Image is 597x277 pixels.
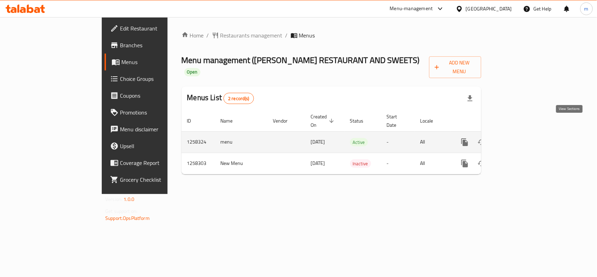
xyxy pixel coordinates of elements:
[120,75,196,83] span: Choice Groups
[311,159,325,168] span: [DATE]
[473,134,490,151] button: Change Status
[120,125,196,133] span: Menu disclaimer
[299,31,315,40] span: Menus
[105,121,201,138] a: Menu disclaimer
[456,134,473,151] button: more
[462,90,478,107] div: Export file
[435,58,476,76] span: Add New Menu
[311,112,336,129] span: Created On
[121,58,196,66] span: Menus
[350,117,373,125] span: Status
[105,87,201,104] a: Coupons
[224,95,254,102] span: 2 record(s)
[105,37,201,54] a: Branches
[105,70,201,87] a: Choice Groups
[182,31,481,40] nav: breadcrumb
[212,31,283,40] a: Restaurants management
[215,153,268,174] td: New Menu
[273,117,297,125] span: Vendor
[105,138,201,154] a: Upsell
[105,154,201,171] a: Coverage Report
[381,153,415,174] td: -
[390,5,433,13] div: Menu-management
[105,171,201,188] a: Grocery Checklist
[182,52,420,68] span: Menu management ( [PERSON_NAME] RESTAURANT AND SWEETS )
[187,117,200,125] span: ID
[105,214,150,223] a: Support.OpsPlatform
[466,5,512,13] div: [GEOGRAPHIC_DATA]
[120,175,196,184] span: Grocery Checklist
[105,195,122,204] span: Version:
[105,20,201,37] a: Edit Restaurant
[120,142,196,150] span: Upsell
[221,117,242,125] span: Name
[285,31,288,40] li: /
[584,5,589,13] span: m
[105,207,137,216] span: Get support on:
[415,153,451,174] td: All
[120,41,196,49] span: Branches
[105,54,201,70] a: Menus
[350,138,368,146] span: Active
[415,131,451,153] td: All
[350,160,371,168] span: Inactive
[220,31,283,40] span: Restaurants management
[182,110,529,174] table: enhanced table
[420,117,442,125] span: Locale
[381,131,415,153] td: -
[123,195,134,204] span: 1.0.0
[456,155,473,172] button: more
[429,56,481,78] button: Add New Menu
[120,91,196,100] span: Coupons
[215,131,268,153] td: menu
[120,159,196,167] span: Coverage Report
[473,155,490,172] button: Change Status
[207,31,209,40] li: /
[105,104,201,121] a: Promotions
[120,108,196,117] span: Promotions
[120,24,196,33] span: Edit Restaurant
[451,110,529,132] th: Actions
[187,92,254,104] h2: Menus List
[387,112,406,129] span: Start Date
[311,137,325,146] span: [DATE]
